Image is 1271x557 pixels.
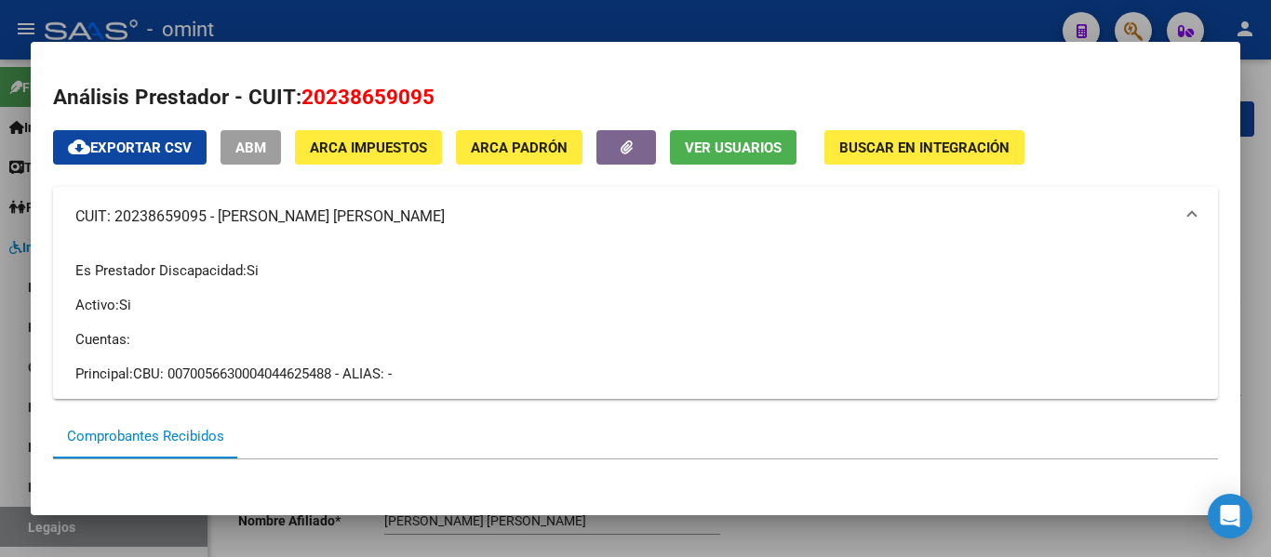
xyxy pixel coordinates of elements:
div: Open Intercom Messenger [1208,494,1252,538]
button: Ver Usuarios [670,130,796,165]
button: ARCA Padrón [456,130,582,165]
mat-expansion-panel-header: CUIT: 20238659095 - [PERSON_NAME] [PERSON_NAME] [53,187,1218,246]
span: ARCA Impuestos [310,139,427,156]
p: Activo: [75,295,1196,315]
span: Exportar CSV [68,139,192,156]
h2: Análisis Prestador - CUIT: [53,82,1218,113]
span: Si [119,297,131,313]
span: 20238659095 [301,85,435,109]
p: Cuentas: [75,329,1196,350]
div: CUIT: 20238659095 - [PERSON_NAME] [PERSON_NAME] [53,246,1218,399]
span: Si [247,262,259,279]
button: ABM [221,130,281,165]
span: ABM [235,139,266,156]
button: ARCA Impuestos [295,130,442,165]
div: Comprobantes Recibidos [67,426,224,447]
button: Buscar en Integración [824,130,1024,165]
div: CBU: 0070056630004044625488 - ALIAS: - [75,364,1196,384]
span: Ver Usuarios [685,139,782,156]
span: Buscar en Integración [839,139,1010,156]
p: Es Prestador Discapacidad: [75,260,1196,281]
span: Principal: [75,365,133,382]
button: Exportar CSV [53,130,207,165]
mat-panel-title: CUIT: 20238659095 - [PERSON_NAME] [PERSON_NAME] [75,206,1173,228]
span: ARCA Padrón [471,139,568,156]
mat-icon: cloud_download [68,136,90,158]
